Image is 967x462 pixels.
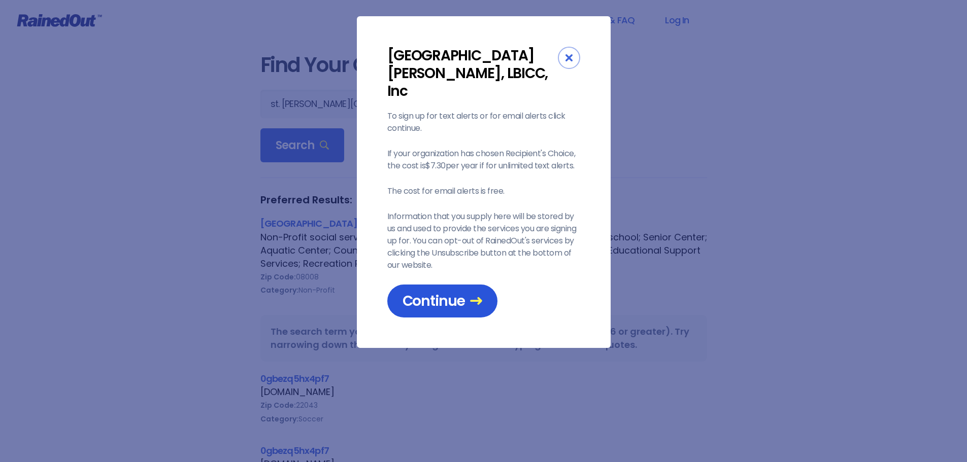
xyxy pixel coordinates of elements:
[387,47,558,100] div: [GEOGRAPHIC_DATA][PERSON_NAME], LBICC, Inc
[558,47,580,69] div: Close
[387,110,580,134] p: To sign up for text alerts or for email alerts click continue.
[403,292,482,310] span: Continue
[387,148,580,172] p: If your organization has chosen Recipient's Choice, the cost is $7.30 per year if for unlimited t...
[387,185,580,197] p: The cost for email alerts is free.
[387,210,580,271] p: Information that you supply here will be stored by us and used to provide the services you are si...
